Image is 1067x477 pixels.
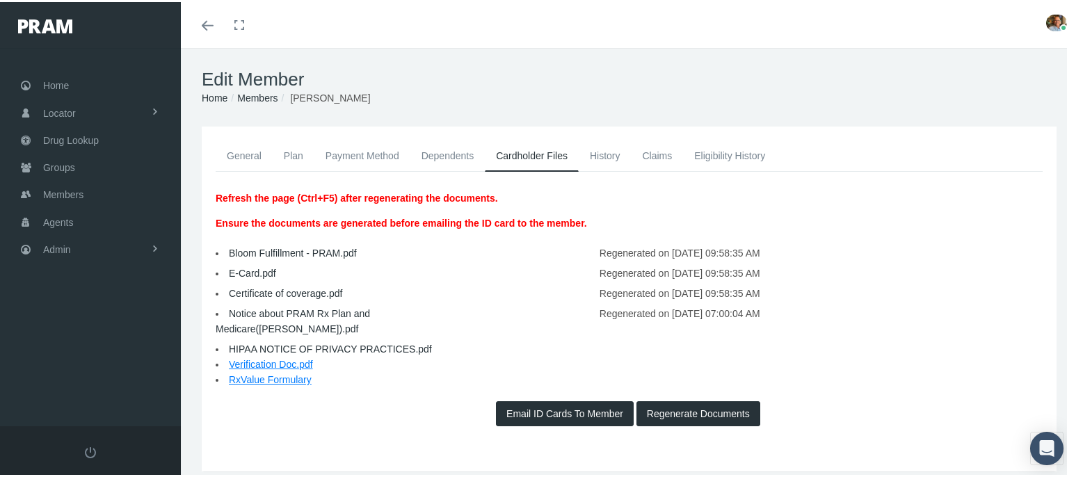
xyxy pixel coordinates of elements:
[273,138,314,169] a: Plan
[488,239,770,259] div: Regenerated on [DATE] 09:58:35 AM
[216,138,273,169] a: General
[229,286,342,297] a: Certificate of coverage.pdf
[216,306,370,332] a: Notice about PRAM Rx Plan and Medicare([PERSON_NAME]).pdf
[237,90,278,102] a: Members
[43,70,69,97] span: Home
[18,17,72,31] img: PRAM_20_x_78.png
[43,179,83,206] span: Members
[683,138,776,169] a: Eligibility History
[631,138,683,169] a: Claims
[488,299,770,334] div: Regenerated on [DATE] 07:00:04 AM
[202,67,1057,88] h1: Edit Member
[314,138,410,169] a: Payment Method
[202,90,227,102] a: Home
[488,259,770,279] div: Regenerated on [DATE] 09:58:35 AM
[229,245,357,257] a: Bloom Fulfillment - PRAM.pdf
[229,341,432,353] a: HIPAA NOTICE OF PRIVACY PRACTICES.pdf
[1046,13,1067,29] img: S_Profile_Picture_15241.jpg
[290,90,370,102] span: [PERSON_NAME]
[43,234,71,261] span: Admin
[43,207,74,234] span: Agents
[229,266,276,277] a: E-Card.pdf
[43,152,75,179] span: Groups
[229,357,313,368] a: Verification Doc.pdf
[216,188,587,204] p: Refresh the page (Ctrl+F5) after regenerating the documents.
[216,213,587,229] p: Ensure the documents are generated before emailing the ID card to the member.
[496,399,634,424] button: Email ID Cards To Member
[579,138,632,169] a: History
[43,98,76,124] span: Locator
[410,138,486,169] a: Dependents
[229,372,312,383] a: RxValue Formulary
[1030,430,1064,463] div: Open Intercom Messenger
[488,279,770,299] div: Regenerated on [DATE] 09:58:35 AM
[43,125,99,152] span: Drug Lookup
[636,399,760,424] button: Regenerate Documents
[485,138,579,170] a: Cardholder Files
